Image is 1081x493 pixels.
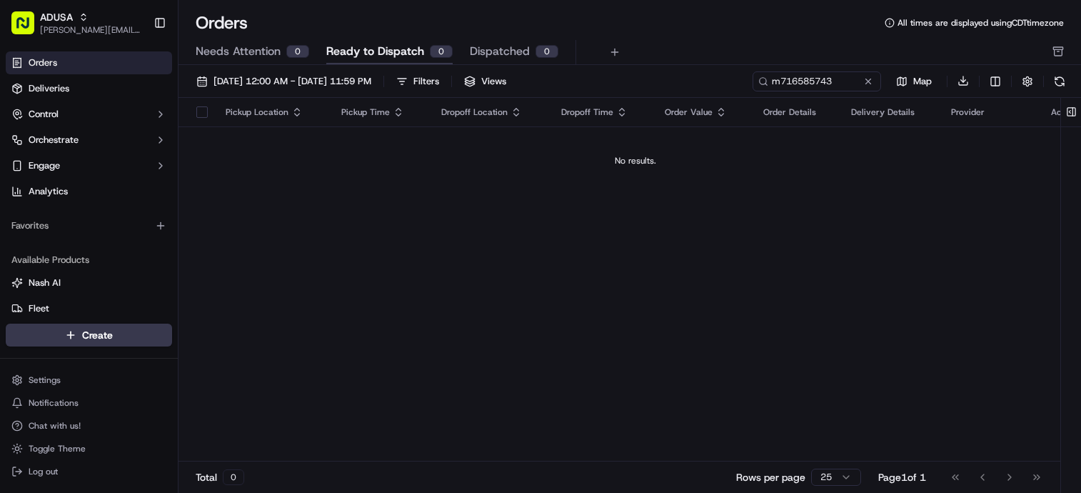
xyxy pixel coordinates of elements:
button: Fleet [6,297,172,320]
button: Notifications [6,393,172,413]
button: ADUSA [40,10,73,24]
span: All times are displayed using CDT timezone [898,17,1064,29]
span: API Documentation [135,319,229,334]
span: Log out [29,466,58,477]
span: Chat with us! [29,420,81,432]
div: 0 [223,469,244,485]
button: [PERSON_NAME][EMAIL_ADDRESS][PERSON_NAME][DOMAIN_NAME] [40,24,142,36]
img: Wisdom Oko [14,208,37,236]
span: Nash AI [29,277,61,289]
a: Powered byPylon [101,354,173,365]
button: Chat with us! [6,416,172,436]
div: 0 [430,45,453,58]
span: [DATE] [126,260,156,272]
button: Create [6,324,172,347]
button: Start new chat [243,141,260,158]
div: Actions [1051,106,1081,118]
button: Views [458,71,513,91]
span: Create [82,328,113,342]
span: Settings [29,374,61,386]
div: Favorites [6,214,172,237]
span: Pylon [142,354,173,365]
div: Order Details [763,106,828,118]
span: Deliveries [29,82,69,95]
div: We're available if you need us! [64,151,196,162]
button: Refresh [1050,71,1070,91]
a: Orders [6,51,172,74]
span: Engage [29,159,60,172]
div: 📗 [14,321,26,332]
button: Toggle Theme [6,439,172,459]
button: Engage [6,154,172,177]
span: Orchestrate [29,134,79,146]
div: 0 [536,45,558,58]
span: Knowledge Base [29,319,109,334]
span: Analytics [29,185,68,198]
a: Nash AI [11,277,166,289]
span: Toggle Theme [29,443,86,454]
a: Analytics [6,180,172,203]
span: Fleet [29,302,49,315]
img: 1736555255976-a54dd68f-1ca7-489b-9aae-adbdc363a1c4 [29,261,40,272]
div: Page 1 of 1 [878,470,926,484]
span: [PERSON_NAME] [44,260,116,272]
button: Control [6,103,172,126]
span: • [119,260,124,272]
button: ADUSA[PERSON_NAME][EMAIL_ADDRESS][PERSON_NAME][DOMAIN_NAME] [6,6,148,40]
button: Orchestrate [6,129,172,151]
span: Dispatched [470,43,530,60]
button: Settings [6,370,172,390]
a: 📗Knowledge Base [9,314,115,339]
div: Filters [413,75,439,88]
div: Provider [951,106,1028,118]
h1: Orders [196,11,248,34]
div: Dropoff Location [441,106,538,118]
div: Dropoff Time [561,106,642,118]
input: Type to search [753,71,881,91]
div: Past conversations [14,186,96,197]
button: [DATE] 12:00 AM - [DATE] 11:59 PM [190,71,378,91]
span: Needs Attention [196,43,281,60]
input: Got a question? Start typing here... [37,92,257,107]
div: Start new chat [64,136,234,151]
img: 1736555255976-a54dd68f-1ca7-489b-9aae-adbdc363a1c4 [29,222,40,234]
p: Rows per page [736,470,805,484]
span: Wisdom [PERSON_NAME] [44,221,152,233]
span: Notifications [29,397,79,409]
img: Matthew Saporito [14,246,37,269]
div: Pickup Location [226,106,318,118]
a: 💻API Documentation [115,314,235,339]
div: 0 [286,45,309,58]
span: Views [481,75,506,88]
button: Filters [390,71,446,91]
button: Map [887,73,941,90]
div: Delivery Details [851,106,928,118]
a: Deliveries [6,77,172,100]
div: Available Products [6,249,172,272]
span: Ready to Dispatch [326,43,424,60]
img: 8571987876998_91fb9ceb93ad5c398215_72.jpg [30,136,56,162]
div: Order Value [665,106,740,118]
button: See all [221,183,260,200]
a: Fleet [11,302,166,315]
p: Welcome 👋 [14,57,260,80]
span: Control [29,108,59,121]
span: [DATE] [163,221,192,233]
span: [DATE] 12:00 AM - [DATE] 11:59 PM [213,75,371,88]
span: Map [913,75,932,88]
img: 1736555255976-a54dd68f-1ca7-489b-9aae-adbdc363a1c4 [14,136,40,162]
div: Pickup Time [341,106,418,118]
button: Log out [6,462,172,482]
button: Nash AI [6,272,172,294]
img: Nash [14,14,43,43]
span: • [155,221,160,233]
span: Orders [29,56,57,69]
div: Total [196,469,244,485]
div: 💻 [121,321,132,332]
